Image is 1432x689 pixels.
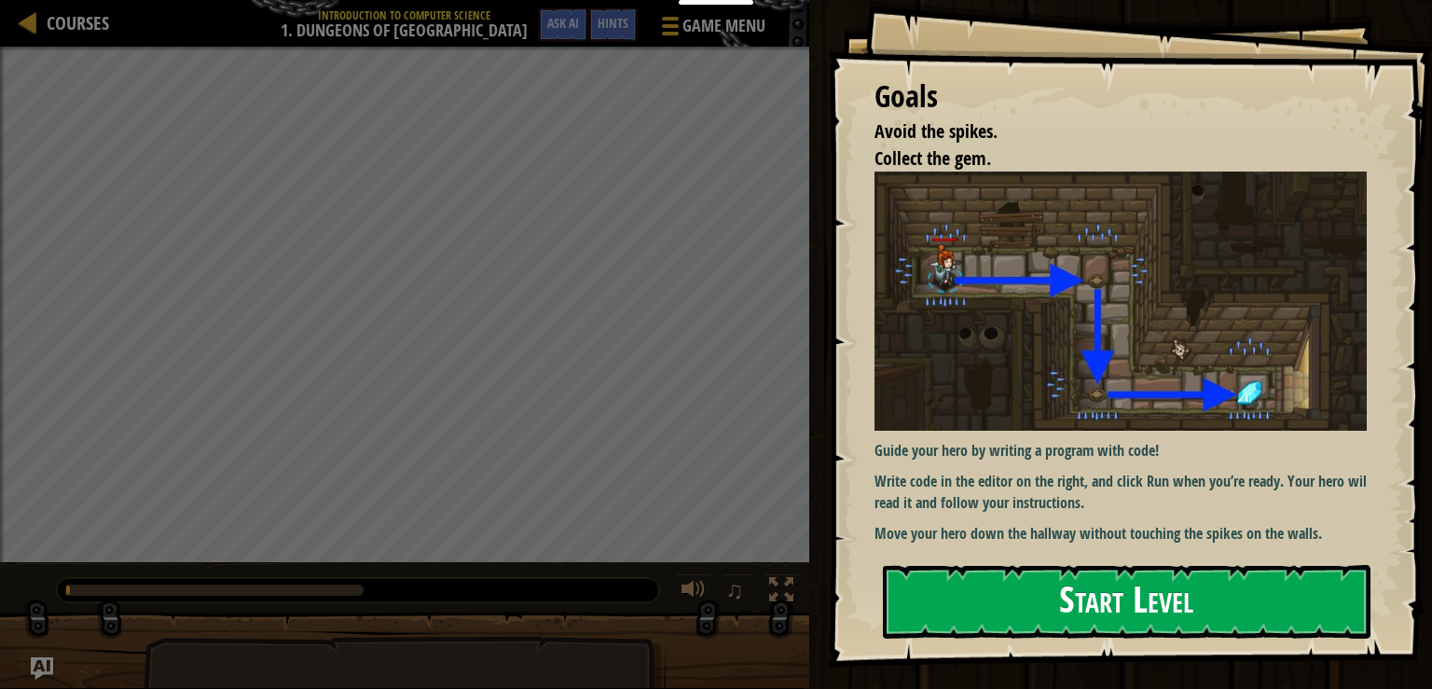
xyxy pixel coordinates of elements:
[37,10,109,35] a: Courses
[851,118,1362,145] li: Avoid the spikes.
[47,10,109,35] span: Courses
[874,523,1381,544] p: Move your hero down the hallway without touching the spikes on the walls.
[874,76,1367,118] div: Goals
[31,657,53,680] button: Ask AI
[647,7,777,51] button: Game Menu
[722,573,753,612] button: ♫
[883,565,1370,639] button: Start Level
[538,7,588,42] button: Ask AI
[874,471,1381,514] p: Write code in the editor on the right, and click Run when you’re ready. Your hero will read it an...
[851,145,1362,172] li: Collect the gem.
[874,440,1381,462] p: Guide your hero by writing a program with code!
[725,576,744,604] span: ♫
[874,145,991,171] span: Collect the gem.
[874,118,998,144] span: Avoid the spikes.
[598,14,628,32] span: Hints
[547,14,579,32] span: Ask AI
[763,573,800,612] button: Toggle fullscreen
[874,172,1381,431] img: Dungeons of kithgard
[675,573,712,612] button: Adjust volume
[682,14,765,38] span: Game Menu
